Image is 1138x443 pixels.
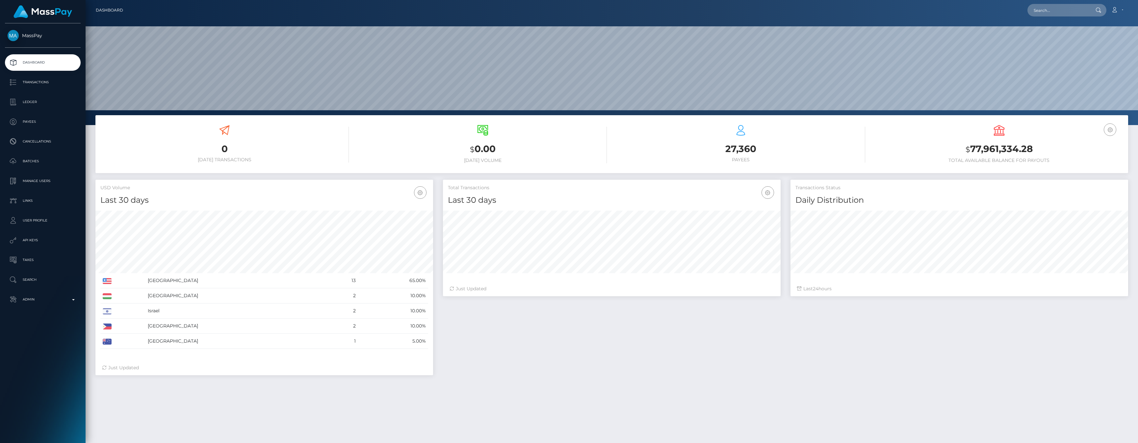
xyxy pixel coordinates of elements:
td: 10.00% [358,319,428,334]
h5: Total Transactions [448,185,776,191]
a: Cancellations [5,133,81,150]
h4: Daily Distribution [795,195,1123,206]
small: $ [966,145,970,154]
p: User Profile [8,216,78,225]
a: Links [5,193,81,209]
p: Payees [8,117,78,127]
img: MassPay Logo [13,5,72,18]
div: Just Updated [450,285,774,292]
p: Cancellations [8,137,78,146]
img: AU.png [103,339,112,345]
h4: Last 30 days [100,195,428,206]
td: 2 [328,288,358,303]
img: HU.png [103,293,112,299]
p: Batches [8,156,78,166]
p: Admin [8,295,78,304]
td: 2 [328,319,358,334]
p: Ledger [8,97,78,107]
p: Taxes [8,255,78,265]
td: 65.00% [358,273,428,288]
a: Transactions [5,74,81,91]
td: [GEOGRAPHIC_DATA] [145,288,328,303]
td: 1 [328,334,358,349]
h4: Last 30 days [448,195,776,206]
h5: Transactions Status [795,185,1123,191]
span: 24 [813,286,818,292]
h3: 0.00 [359,143,607,156]
p: Search [8,275,78,285]
p: Manage Users [8,176,78,186]
td: [GEOGRAPHIC_DATA] [145,334,328,349]
td: Israel [145,303,328,319]
span: MassPay [5,33,81,39]
a: Dashboard [5,54,81,71]
h6: Total Available Balance for Payouts [875,158,1124,163]
img: IL.png [103,308,112,314]
h6: Payees [617,157,865,163]
h6: [DATE] Transactions [100,157,349,163]
h3: 77,961,334.28 [875,143,1124,156]
a: Batches [5,153,81,169]
a: Taxes [5,252,81,268]
small: $ [470,145,475,154]
a: Ledger [5,94,81,110]
td: [GEOGRAPHIC_DATA] [145,273,328,288]
h6: [DATE] Volume [359,158,607,163]
a: Manage Users [5,173,81,189]
p: API Keys [8,235,78,245]
a: Search [5,272,81,288]
p: Dashboard [8,58,78,67]
p: Links [8,196,78,206]
td: [GEOGRAPHIC_DATA] [145,319,328,334]
a: Admin [5,291,81,308]
div: Last hours [797,285,1122,292]
a: User Profile [5,212,81,229]
td: 10.00% [358,288,428,303]
h3: 0 [100,143,349,155]
img: US.png [103,278,112,284]
a: Payees [5,114,81,130]
h3: 27,360 [617,143,865,155]
h5: USD Volume [100,185,428,191]
td: 10.00% [358,303,428,319]
img: MassPay [8,30,19,41]
td: 13 [328,273,358,288]
img: PH.png [103,324,112,329]
p: Transactions [8,77,78,87]
td: 5.00% [358,334,428,349]
input: Search... [1027,4,1089,16]
a: Dashboard [96,3,123,17]
td: 2 [328,303,358,319]
div: Just Updated [102,364,427,371]
a: API Keys [5,232,81,248]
